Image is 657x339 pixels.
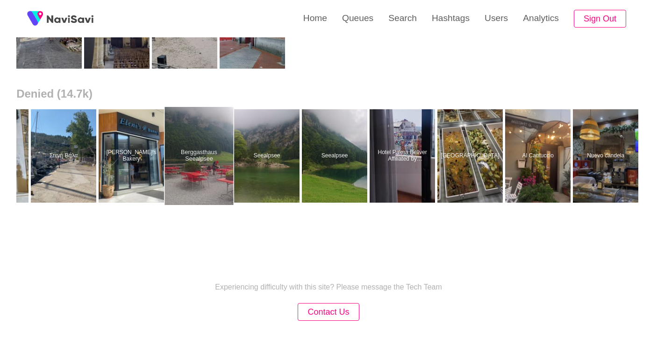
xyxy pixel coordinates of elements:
h2: Denied (14.7k) [16,87,641,100]
button: Contact Us [298,303,359,321]
a: Berggasthaus SeealpseeBerggasthaus Seealpsee [166,109,234,203]
img: fireSpot [47,14,93,23]
a: SeealpseeSeealpsee [234,109,302,203]
button: Sign Out [574,10,626,28]
a: Hotel Palma Bellver Affiliated by [PERSON_NAME]Hotel Palma Bellver Affiliated by Meliá [370,109,437,203]
a: Στενή ΒάλαΣτενή Βάλα [31,109,99,203]
p: Experiencing difficulty with this site? Please message the Tech Team [215,283,442,291]
a: SeealpseeSeealpsee [302,109,370,203]
a: Nuevo candelaNuevo candela [573,109,641,203]
a: Contact Us [298,308,359,316]
img: fireSpot [23,7,47,30]
a: [GEOGRAPHIC_DATA]China [437,109,505,203]
a: [PERSON_NAME]'s BakeryEleni's Bakery [99,109,166,203]
a: Al CantuccioAl Cantuccio [505,109,573,203]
